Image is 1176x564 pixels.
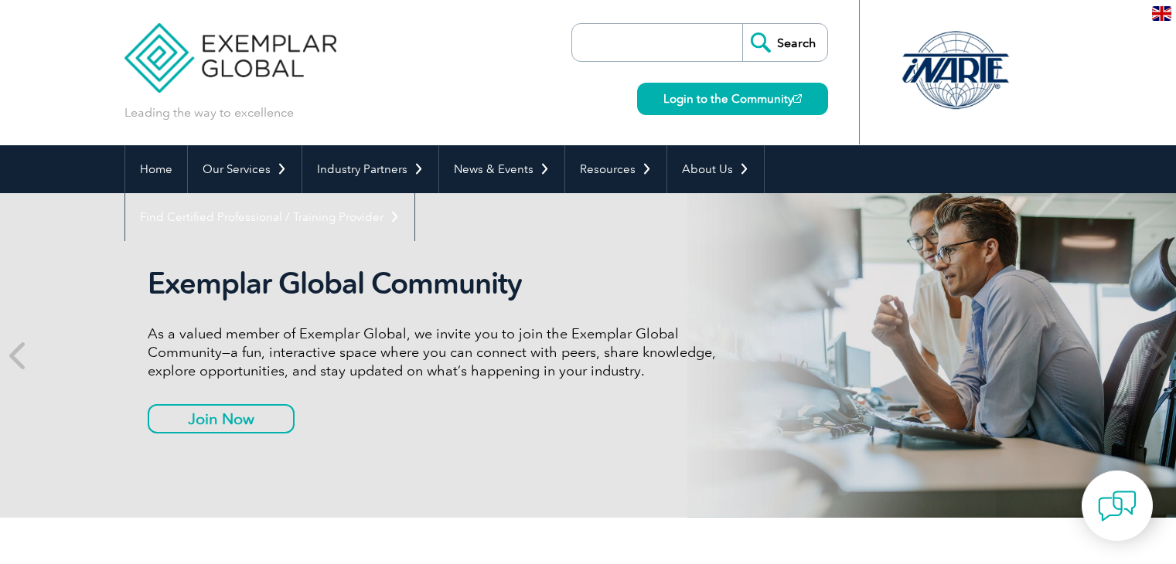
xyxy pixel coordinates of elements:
input: Search [742,24,827,61]
a: Industry Partners [302,145,438,193]
img: open_square.png [793,94,802,103]
a: Home [125,145,187,193]
img: contact-chat.png [1098,487,1137,525]
a: About Us [667,145,764,193]
img: en [1152,6,1171,21]
a: Login to the Community [637,83,828,115]
a: Our Services [188,145,302,193]
a: Resources [565,145,666,193]
a: Join Now [148,404,295,433]
p: As a valued member of Exemplar Global, we invite you to join the Exemplar Global Community—a fun,... [148,324,728,380]
a: Find Certified Professional / Training Provider [125,193,414,241]
h2: Exemplar Global Community [148,266,728,301]
a: News & Events [439,145,564,193]
p: Leading the way to excellence [124,104,294,121]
